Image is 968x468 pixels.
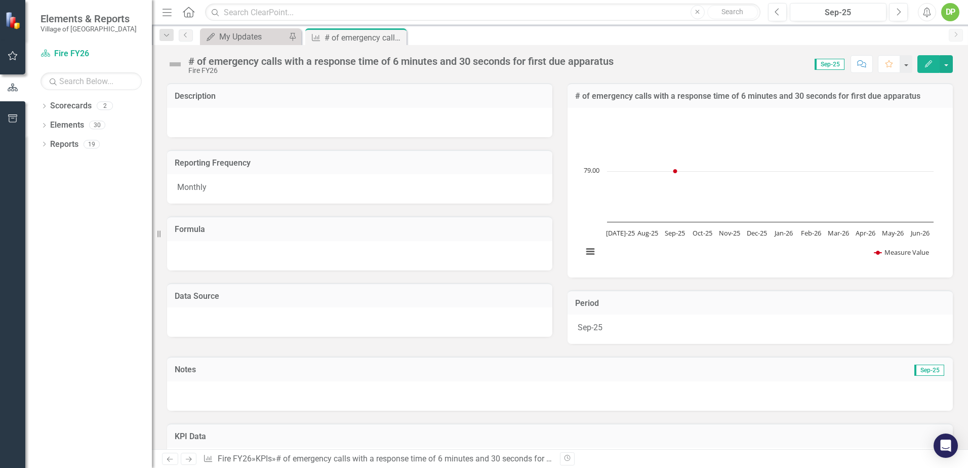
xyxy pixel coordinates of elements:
[637,228,658,238] text: Aug-25
[914,365,944,376] span: Sep-25
[801,228,821,238] text: Feb-26
[175,432,945,441] h3: KPI Data
[41,48,142,60] a: Fire FY26
[584,166,599,175] text: 79.00
[790,3,886,21] button: Sep-25
[575,299,945,308] h3: Period
[50,120,84,131] a: Elements
[84,140,100,148] div: 19
[673,169,677,173] path: Sep-25, 79. Measure Value.
[665,228,685,238] text: Sep-25
[934,434,958,458] div: Open Intercom Messenger
[693,228,712,238] text: Oct-25
[97,102,113,110] div: 2
[325,31,404,44] div: # of emergency calls with a response time of 6 minutes and 30 seconds for first due apparatus
[575,92,945,101] h3: # of emergency calls with a response time of 6 minutes and 30 seconds for first due apparatus
[256,454,272,463] a: KPIs
[583,245,597,259] button: View chart menu, Chart
[793,7,883,19] div: Sep-25
[874,248,930,257] button: Show Measure Value
[815,59,844,70] span: Sep-25
[707,5,758,19] button: Search
[203,453,552,465] div: » »
[828,228,849,238] text: Mar-26
[175,225,545,234] h3: Formula
[606,228,635,238] text: [DATE]-25
[5,12,23,29] img: ClearPoint Strategy
[41,13,137,25] span: Elements & Reports
[50,100,92,112] a: Scorecards
[882,228,904,238] text: May-26
[747,228,767,238] text: Dec-25
[910,228,930,238] text: Jun-26
[568,315,953,344] div: Sep-25
[856,228,875,238] text: Apr-26
[41,72,142,90] input: Search Below...
[167,174,552,204] div: Monthly
[719,228,740,238] text: Nov-25
[175,365,489,374] h3: Notes
[203,30,286,43] a: My Updates
[188,67,614,74] div: Fire FY26
[205,4,760,21] input: Search ClearPoint...
[41,25,137,33] small: Village of [GEOGRAPHIC_DATA]
[175,159,545,168] h3: Reporting Frequency
[218,454,252,463] a: Fire FY26
[578,115,943,267] div: Chart. Highcharts interactive chart.
[219,30,286,43] div: My Updates
[774,228,793,238] text: Jan-26
[188,56,614,67] div: # of emergency calls with a response time of 6 minutes and 30 seconds for first due apparatus
[941,3,959,21] button: DP
[175,92,545,101] h3: Description
[276,454,614,463] div: # of emergency calls with a response time of 6 minutes and 30 seconds for first due apparatus
[721,8,743,16] span: Search
[89,121,105,130] div: 30
[578,115,939,267] svg: Interactive chart
[175,292,545,301] h3: Data Source
[167,56,183,72] img: Not Defined
[50,139,78,150] a: Reports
